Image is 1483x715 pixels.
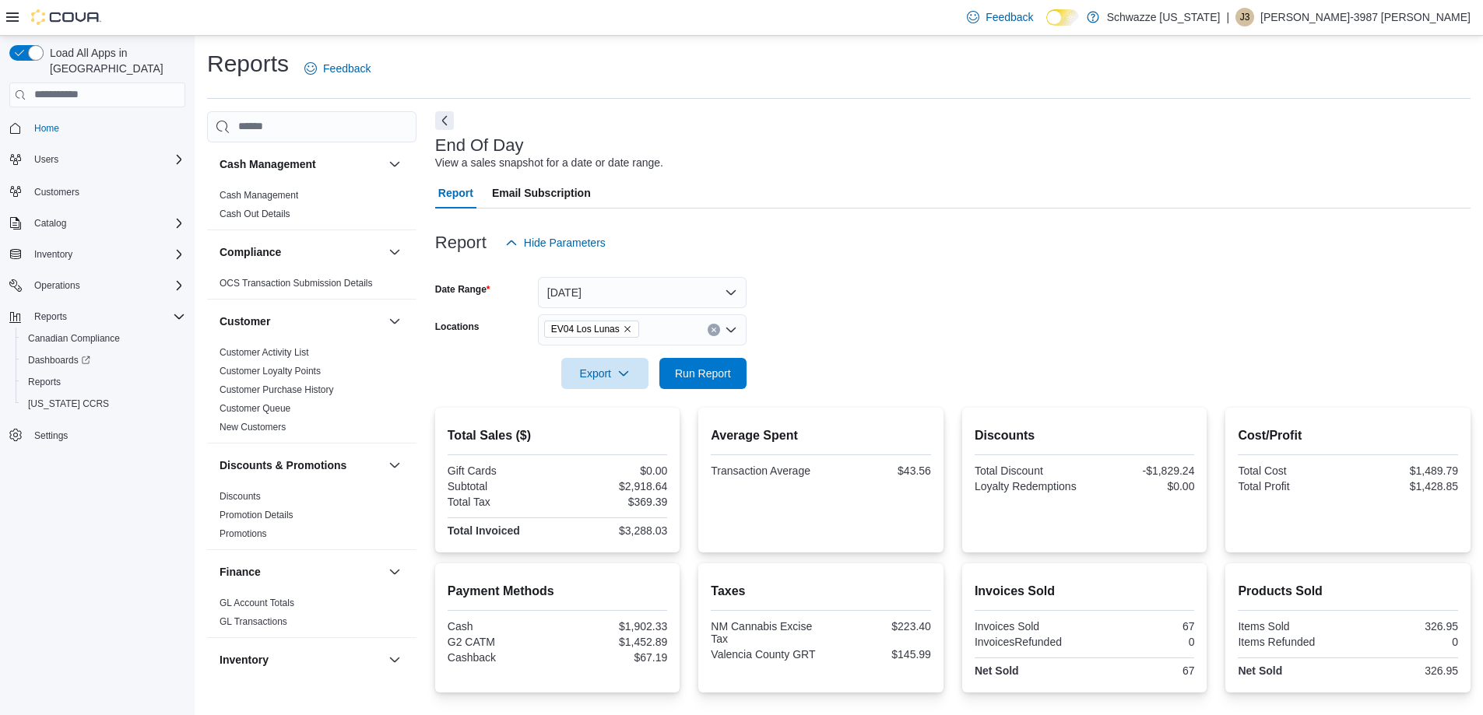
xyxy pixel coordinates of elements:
span: Inventory [28,245,185,264]
button: Canadian Compliance [16,328,192,349]
a: Customer Activity List [220,347,309,358]
button: Export [561,358,648,389]
span: Customer Activity List [220,346,309,359]
button: Clear input [708,324,720,336]
span: J3 [1240,8,1250,26]
a: Dashboards [16,349,192,371]
a: OCS Transaction Submission Details [220,278,373,289]
div: Total Tax [448,496,554,508]
div: Loyalty Redemptions [975,480,1081,492]
div: 67 [1088,620,1194,633]
div: Jodi-3987 Jansen [1235,8,1254,26]
a: Feedback [298,53,377,84]
div: $1,428.85 [1351,480,1458,492]
label: Locations [435,321,480,333]
span: Feedback [986,9,1033,25]
a: Customer Purchase History [220,384,334,395]
div: Valencia County GRT [711,648,817,661]
h2: Total Sales ($) [448,426,668,445]
span: Feedback [323,61,371,76]
strong: Net Sold [975,664,1019,677]
a: Cash Out Details [220,209,290,219]
button: Reports [28,307,73,326]
label: Date Range [435,283,490,296]
a: Promotion Details [220,510,293,520]
span: Catalog [28,214,185,233]
div: $369.39 [561,496,667,508]
strong: Net Sold [1238,664,1282,677]
div: View a sales snapshot for a date or date range. [435,155,663,171]
button: Hide Parameters [499,227,612,258]
button: Inventory [220,652,382,668]
a: Dashboards [22,351,97,370]
span: Customer Queue [220,402,290,415]
a: GL Account Totals [220,598,294,608]
a: Customers [28,183,86,202]
div: $0.00 [1088,480,1194,492]
button: Finance [220,564,382,580]
div: Gift Cards [448,464,554,477]
button: Compliance [220,244,382,260]
span: Inventory [34,248,72,261]
a: New Customers [220,422,286,433]
span: Reports [22,373,185,391]
h1: Reports [207,48,289,79]
div: Compliance [207,274,416,299]
span: Washington CCRS [22,394,185,413]
button: Compliance [385,243,404,261]
button: Customers [3,180,192,202]
h3: Compliance [220,244,281,260]
span: Customers [34,186,79,198]
div: $223.40 [824,620,931,633]
div: Total Profit [1238,480,1344,492]
span: Home [28,118,185,138]
div: Cash Management [207,186,416,230]
h2: Taxes [711,582,931,601]
span: EV04 Los Lunas [544,321,639,338]
nav: Complex example [9,110,185,487]
div: 326.95 [1351,620,1458,633]
div: Customer [207,343,416,443]
button: Cash Management [385,155,404,173]
span: Email Subscription [492,177,591,209]
span: Load All Apps in [GEOGRAPHIC_DATA] [44,45,185,76]
button: Remove EV04 Los Lunas from selection in this group [623,324,632,334]
div: Cash [448,620,554,633]
span: Promotion Details [220,509,293,521]
button: Operations [3,275,192,296]
a: Reports [22,373,67,391]
button: Next [435,111,454,130]
p: Schwazze [US_STATE] [1107,8,1221,26]
h2: Payment Methods [448,582,668,601]
div: Items Refunded [1238,636,1344,648]
div: $3,288.03 [561,524,667,537]
p: | [1226,8,1229,26]
span: OCS Transaction Submission Details [220,277,373,289]
a: Home [28,119,65,138]
span: Settings [28,426,185,445]
span: Users [34,153,58,166]
span: Operations [28,276,185,295]
a: Canadian Compliance [22,329,126,348]
h3: Customer [220,314,270,329]
button: Settings [3,424,192,447]
button: Operations [28,276,86,295]
span: Run Report [675,366,731,381]
a: Cash Management [220,190,298,201]
button: Reports [3,306,192,328]
div: Transaction Average [711,464,817,477]
button: Reports [16,371,192,393]
button: Run Report [659,358,747,389]
div: $145.99 [824,648,931,661]
div: 0 [1351,636,1458,648]
a: Customer Queue [220,403,290,414]
span: Settings [34,429,68,442]
button: Finance [385,563,404,581]
div: Subtotal [448,480,554,492]
button: Catalog [3,212,192,234]
div: 0 [1088,636,1194,648]
span: Reports [28,307,185,326]
span: Hide Parameters [524,235,606,251]
span: Discounts [220,490,261,503]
